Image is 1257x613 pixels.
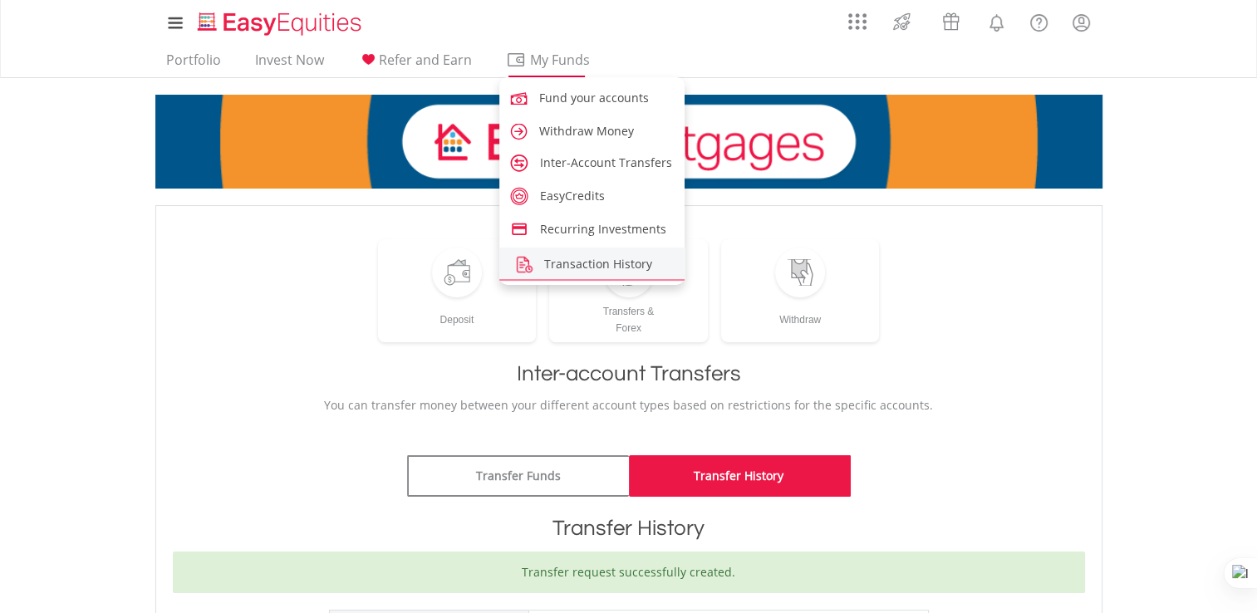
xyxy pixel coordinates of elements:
[837,4,877,31] a: AppsGrid
[540,221,666,237] span: Recurring Investments
[499,248,685,278] a: transaction-history.png Transaction History
[499,81,685,112] a: fund.svg Fund your accounts
[937,8,965,35] img: vouchers-v2.svg
[848,12,867,31] img: grid-menu-icon.svg
[513,253,535,276] img: transaction-history.png
[194,10,368,37] img: EasyEquities_Logo.png
[721,297,880,328] div: Withdraw
[173,397,1085,414] p: You can transfer money between your different account types based on restrictions for the specifi...
[378,297,537,328] div: Deposit
[544,256,652,272] span: Transaction History
[1018,4,1060,37] a: FAQ's and Support
[926,4,975,35] a: Vouchers
[160,51,228,77] a: Portfolio
[721,239,880,342] a: Withdraw
[975,4,1018,37] a: Notifications
[540,188,605,204] span: EasyCredits
[248,51,331,77] a: Invest Now
[173,552,1085,593] div: Transfer request successfully created.
[378,239,537,342] a: Deposit
[499,181,685,208] a: easy-credits.svg EasyCredits
[888,8,916,35] img: thrive-v2.svg
[351,51,479,77] a: Refer and Earn
[379,51,472,69] span: Refer and Earn
[510,187,528,205] img: easy-credits.svg
[173,513,1085,543] h1: Transfer History
[499,115,685,145] a: caret-right.svg Withdraw Money
[499,148,685,174] a: account-transfer.svg Inter-Account Transfers
[155,95,1102,189] img: EasyMortage Promotion Banner
[539,123,634,139] span: Withdraw Money
[510,154,528,172] img: account-transfer.svg
[191,4,368,37] a: Home page
[539,90,649,105] span: Fund your accounts
[506,49,615,71] span: My Funds
[499,214,685,241] a: credit-card.svg Recurring Investments
[508,87,530,110] img: fund.svg
[629,455,851,497] a: Transfer History
[173,359,1085,389] h1: Inter-account Transfers
[549,239,708,342] a: Transfers &Forex
[549,297,708,336] div: Transfers & Forex
[1060,4,1102,41] a: My Profile
[540,154,672,170] span: Inter-Account Transfers
[508,120,530,143] img: caret-right.svg
[407,455,629,497] a: Transfer Funds
[510,220,528,238] img: credit-card.svg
